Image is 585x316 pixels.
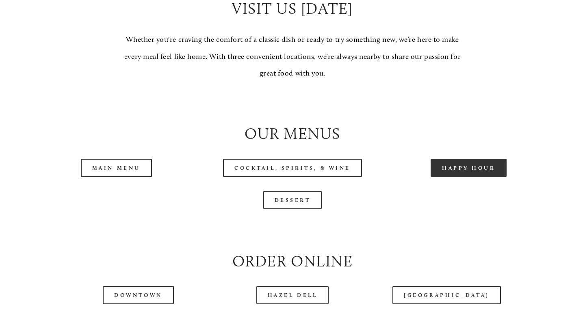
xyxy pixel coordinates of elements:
h2: Our Menus [35,123,550,145]
a: Happy Hour [431,159,507,177]
a: Downtown [103,286,173,304]
a: Main Menu [81,159,152,177]
a: Cocktail, Spirits, & Wine [223,159,362,177]
h2: Order Online [35,251,550,273]
a: Dessert [263,191,322,209]
a: Hazel Dell [256,286,329,304]
a: [GEOGRAPHIC_DATA] [392,286,500,304]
